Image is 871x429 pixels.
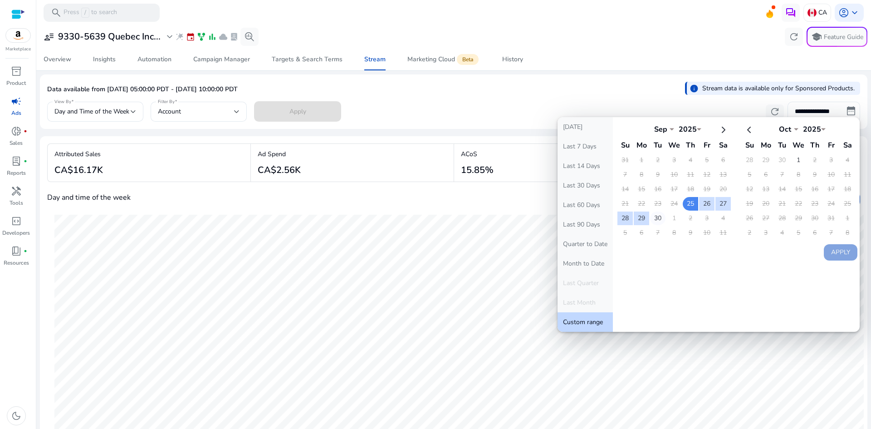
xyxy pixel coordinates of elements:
p: Ad Spend [258,149,301,159]
p: Sales [10,139,23,147]
div: Marketing Cloud [407,56,480,63]
span: handyman [11,186,22,197]
span: school [811,31,822,42]
mat-label: View By [54,99,71,105]
button: Last 14 Days [558,156,613,176]
span: fiber_manual_record [24,159,27,163]
img: amazon.svg [6,29,30,42]
div: Overview [44,56,71,63]
h3: CA$2.56K [258,165,301,176]
span: / [81,8,89,18]
p: Feature Guide [824,33,863,42]
span: book_4 [11,246,22,256]
h4: Day and time of the week [47,193,131,202]
span: fiber_manual_record [24,249,27,253]
span: donut_small [11,126,22,137]
span: expand_more [164,31,175,42]
span: info [690,84,699,93]
p: Reports [7,169,26,177]
div: Sep [647,124,674,134]
button: refresh [766,104,784,119]
span: campaign [11,96,22,107]
span: search_insights [244,31,255,42]
span: Account [158,107,181,116]
p: Data available from [DATE] 05:00:00 PDT - [DATE] 10:00:00 PDT [47,85,238,94]
span: fiber_manual_record [24,129,27,133]
button: Last Month [558,293,613,312]
button: Last 7 Days [558,137,613,156]
p: Marketplace [5,46,31,53]
button: schoolFeature Guide [807,27,867,47]
div: 2025 [798,124,826,134]
button: Last 90 Days [558,215,613,234]
span: refresh [769,106,780,117]
button: [DATE] [558,117,613,137]
p: Stream data is available only for Sponsored Products. [702,84,855,93]
span: lab_profile [230,32,239,41]
span: cloud [219,32,228,41]
p: ACoS [461,149,494,159]
p: Developers [2,229,30,237]
button: Quarter to Date [558,234,613,254]
span: family_history [197,32,206,41]
h3: 15.85% [461,165,494,176]
span: wand_stars [175,32,184,41]
span: Beta [457,54,479,65]
span: lab_profile [11,156,22,167]
h3: 9330-5639 Quebec Inc... [58,31,161,42]
button: Last 60 Days [558,195,613,215]
p: Tools [10,199,23,207]
div: Targets & Search Terms [272,56,343,63]
div: Oct [771,124,798,134]
div: Stream [364,56,386,63]
img: ca.svg [807,8,817,17]
p: CA [818,5,827,20]
p: Attributed Sales [54,149,103,159]
div: Campaign Manager [193,56,250,63]
button: search_insights [240,28,259,46]
p: Resources [4,259,29,267]
span: account_circle [838,7,849,18]
span: Day and Time of the Week [54,107,129,116]
div: Automation [137,56,171,63]
span: user_attributes [44,31,54,42]
span: keyboard_arrow_down [849,7,860,18]
button: Last 30 Days [558,176,613,195]
button: Apply [824,244,857,261]
span: dark_mode [11,410,22,421]
span: search [51,7,62,18]
button: refresh [785,28,803,46]
div: Insights [93,56,116,63]
span: code_blocks [11,216,22,227]
div: History [502,56,523,63]
span: refresh [788,31,799,42]
p: Press to search [64,8,117,18]
mat-label: Filter By [158,99,175,105]
span: inventory_2 [11,66,22,77]
button: Last Quarter [558,273,613,293]
p: Ads [11,109,21,117]
span: bar_chart [208,32,217,41]
div: 2025 [674,124,701,134]
h3: CA$16.17K [54,165,103,176]
button: Custom range [558,312,613,332]
button: Month to Date [558,254,613,273]
span: event [186,32,195,41]
p: Product [6,79,26,87]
